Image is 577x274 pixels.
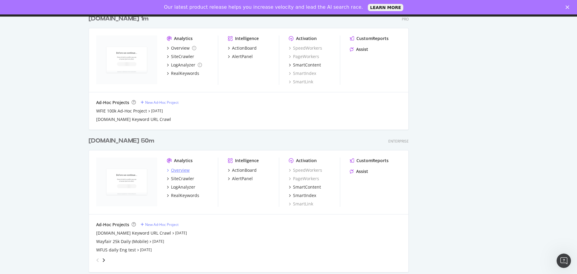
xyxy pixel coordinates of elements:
a: LogAnalyzer [167,62,202,68]
div: Activation [296,35,317,42]
div: Our latest product release helps you increase velocity and lead the AI search race. [164,4,363,10]
a: CustomReports [350,35,389,42]
a: SmartIndex [289,192,316,199]
a: SmartIndex [289,70,316,76]
div: SiteCrawler [171,176,194,182]
div: Overview [171,167,190,173]
iframe: Intercom live chat [557,254,571,268]
a: ActionBoard [228,45,257,51]
div: CustomReports [356,158,389,164]
a: PageWorkers [289,54,319,60]
a: SmartLink [289,201,313,207]
div: Ad-Hoc Projects [96,222,129,228]
div: ActionBoard [232,45,257,51]
a: ActionBoard [228,167,257,173]
a: RealKeywords [167,192,199,199]
a: AlertPanel [228,54,253,60]
div: Activation [296,158,317,164]
a: Assist [350,46,368,52]
div: SmartIndex [293,192,316,199]
div: angle-left [94,255,102,265]
div: Intelligence [235,158,259,164]
a: SmartContent [289,184,321,190]
a: Overview [167,167,190,173]
a: LogAnalyzer [167,184,195,190]
a: WFIE 100k Ad-Hoc Project [96,108,147,114]
a: New Ad-Hoc Project [141,100,179,105]
a: SmartContent [289,62,321,68]
a: SiteCrawler [167,54,194,60]
div: Pro [402,17,409,22]
img: www.wayfair.com [96,158,157,206]
div: SiteCrawler [171,54,194,60]
div: ActionBoard [232,167,257,173]
a: SpeedWorkers [289,45,322,51]
a: Assist [350,168,368,174]
div: CustomReports [356,35,389,42]
div: Overview [171,45,190,51]
a: AlertPanel [228,176,253,182]
a: WFUS daily Eng test [96,247,136,253]
div: Close [566,5,572,9]
a: SpeedWorkers [289,167,322,173]
div: angle-right [102,257,106,263]
div: Enterprise [388,139,409,144]
a: LEARN MORE [368,4,404,11]
a: [DATE] [140,247,152,252]
a: [DOMAIN_NAME] Keyword URL Crawl [96,230,171,236]
div: Assist [356,168,368,174]
div: New Ad-Hoc Project [145,222,179,227]
div: [DOMAIN_NAME] 50m [89,137,154,145]
div: Ad-Hoc Projects [96,100,129,106]
div: Intelligence [235,35,259,42]
div: Assist [356,46,368,52]
div: [DOMAIN_NAME] 1m [89,14,148,23]
a: SiteCrawler [167,176,194,182]
div: LogAnalyzer [171,62,195,68]
a: [DOMAIN_NAME] 50m [89,137,157,145]
div: LogAnalyzer [171,184,195,190]
a: [DOMAIN_NAME] Keyword URL Crawl [96,116,171,122]
div: AlertPanel [232,54,253,60]
div: RealKeywords [171,192,199,199]
a: RealKeywords [167,70,199,76]
a: [DATE] [175,230,187,236]
a: [DATE] [152,239,164,244]
a: PageWorkers [289,176,319,182]
div: Analytics [174,158,193,164]
div: Analytics [174,35,193,42]
div: SmartContent [293,62,321,68]
div: SmartContent [293,184,321,190]
a: Wayfair 25k Daily (Mobile) [96,239,148,245]
a: [DOMAIN_NAME] 1m [89,14,151,23]
a: New Ad-Hoc Project [141,222,179,227]
div: New Ad-Hoc Project [145,100,179,105]
a: [DATE] [151,108,163,113]
a: CustomReports [350,158,389,164]
a: Overview [167,45,196,51]
div: RealKeywords [171,70,199,76]
a: SmartLink [289,79,313,85]
div: AlertPanel [232,176,253,182]
img: www.wayfair.ie [96,35,157,84]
